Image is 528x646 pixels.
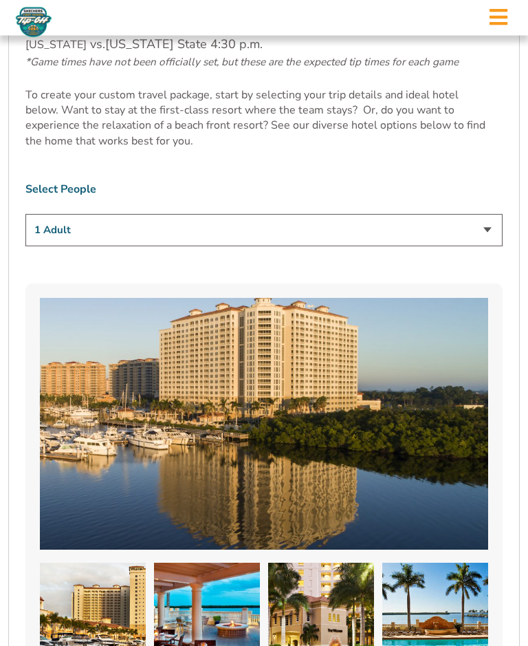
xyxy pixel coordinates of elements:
[14,7,54,38] img: Fort Myers Tip-Off
[25,88,503,150] p: To create your custom travel package, start by selecting your trip details and ideal hotel below....
[25,182,503,197] label: Select People
[90,36,105,53] span: vs.
[25,56,459,69] span: *Game times have not been officially set, but these are the expected tip times for each game
[105,36,263,53] span: [US_STATE] State 4:30 p.m.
